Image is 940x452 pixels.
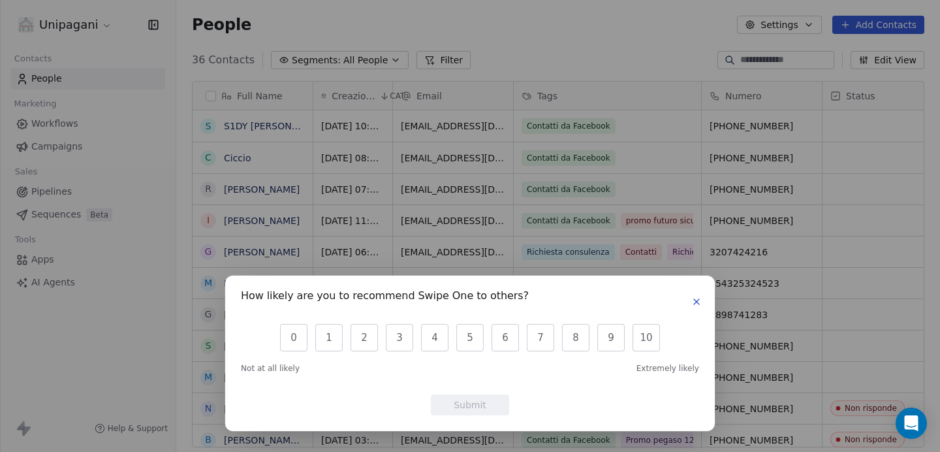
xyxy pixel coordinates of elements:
[636,363,699,374] span: Extremely likely
[456,324,484,351] button: 5
[241,363,300,374] span: Not at all likely
[315,324,343,351] button: 1
[492,324,519,351] button: 6
[431,395,509,415] button: Submit
[241,291,529,304] h1: How likely are you to recommend Swipe One to others?
[597,324,625,351] button: 9
[633,324,660,351] button: 10
[351,324,378,351] button: 2
[527,324,554,351] button: 7
[386,324,413,351] button: 3
[280,324,307,351] button: 0
[421,324,448,351] button: 4
[562,324,589,351] button: 8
